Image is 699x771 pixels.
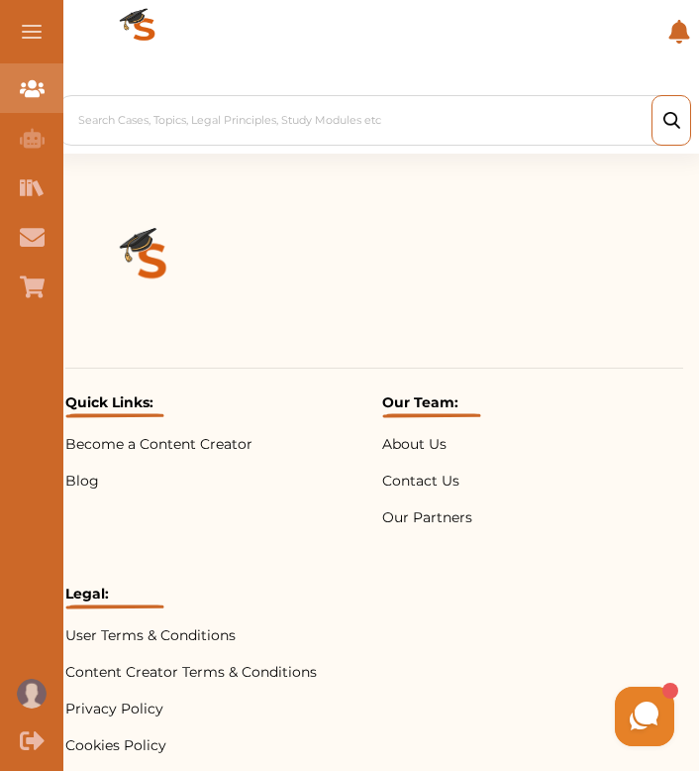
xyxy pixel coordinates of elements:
[65,471,366,492] p: Blog
[382,392,588,418] p: Our Team:
[65,662,683,683] p: Content Creator Terms & Conditions
[65,625,683,646] p: User Terms & Conditions
[224,682,679,751] iframe: HelpCrunch
[65,605,164,609] img: Under
[65,392,366,418] p: Quick Links:
[65,413,164,418] img: Under
[65,735,683,756] p: Cookies Policy
[65,699,683,719] p: Privacy Policy
[17,679,47,709] img: User profile
[382,434,588,455] p: About Us
[65,177,240,352] img: Logo
[663,112,680,130] img: search_icon
[382,413,481,418] img: Under
[382,507,588,528] p: Our Partners
[65,584,683,609] p: Legal:
[382,471,588,492] p: Contact Us
[65,434,366,455] p: Become a Content Creator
